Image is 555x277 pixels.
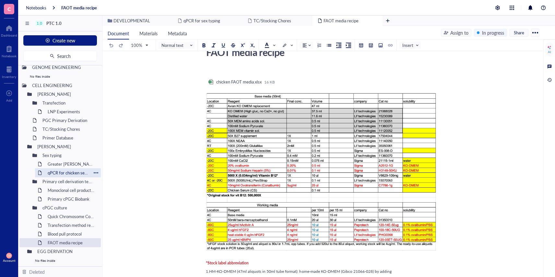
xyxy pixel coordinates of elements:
div: 1.0 [37,21,42,26]
div: Primer Database [40,133,98,142]
div: cPGC culture [40,203,98,212]
div: Notebook [2,54,17,58]
div: [PERSON_NAME] [34,142,98,151]
span: Materials [139,30,158,37]
span: C [7,5,11,13]
div: Transfection method referance [45,221,98,230]
a: Inventory [2,64,16,79]
div: qPCR for chicken sex typing [45,168,91,177]
div: Inventory [2,75,16,79]
div: No files inside [19,72,101,81]
div: PGC Primary Derivation [40,116,98,125]
div: Account [3,259,16,262]
a: Notebooks [26,5,46,11]
div: chicken FAOT media.xlsx [216,79,262,85]
button: Share [510,29,528,37]
span: Insert [402,42,419,48]
div: Blood pull protocol [45,229,98,238]
div: FAOT media recipe [203,44,434,60]
div: Primary cell derivation template [40,177,98,186]
span: Document [108,30,129,37]
span: Share [514,30,524,36]
div: Monoclonal cell production [45,186,98,195]
button: Search [23,51,97,61]
span: PTC 1.0 [46,20,62,26]
span: 1.HM-KO-DMEM (47ml aliquots in 50ml tube format): home-made KO-DMEM (Gibco 21066-028) by adding [206,269,392,274]
div: LNP Experiments [45,107,98,116]
span: Normal text [161,42,193,48]
span: 100% [131,42,148,48]
a: FAOT media recipe [61,5,97,11]
span: *Stock label abbreviation [206,260,249,266]
div: TC/Stocking Chores [40,125,98,134]
div: In progress [482,29,504,36]
div: CELL ENGINEERING [29,81,98,90]
a: Notebook [2,44,17,58]
div: AI [548,50,551,54]
div: Greater [PERSON_NAME] Sex Typing [45,160,98,169]
a: Dashboard [1,23,17,37]
div: 16 KB [264,79,275,84]
div: EGG DERIVATION [34,247,98,256]
div: Transfection [40,98,98,107]
div: FAOT media recipe [45,238,98,247]
div: [PERSON_NAME] [34,90,98,99]
div: No files inside [25,256,101,265]
div: Deleted [29,268,45,275]
div: Quick Chromosome Counting [45,212,98,221]
div: Dashboard [1,33,17,37]
button: Create new [23,35,97,46]
div: Primary cPGC Biobank [45,194,98,204]
span: TR [7,254,11,258]
div: GENOME ENGINEERING [29,63,98,72]
span: Metadata [168,30,187,37]
div: Add [6,98,12,102]
span: Search [57,53,71,59]
div: Assign to [450,29,468,36]
span: Create new [53,38,75,43]
img: genemod-experiment-image [206,93,437,251]
div: Sex typing [40,151,98,160]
